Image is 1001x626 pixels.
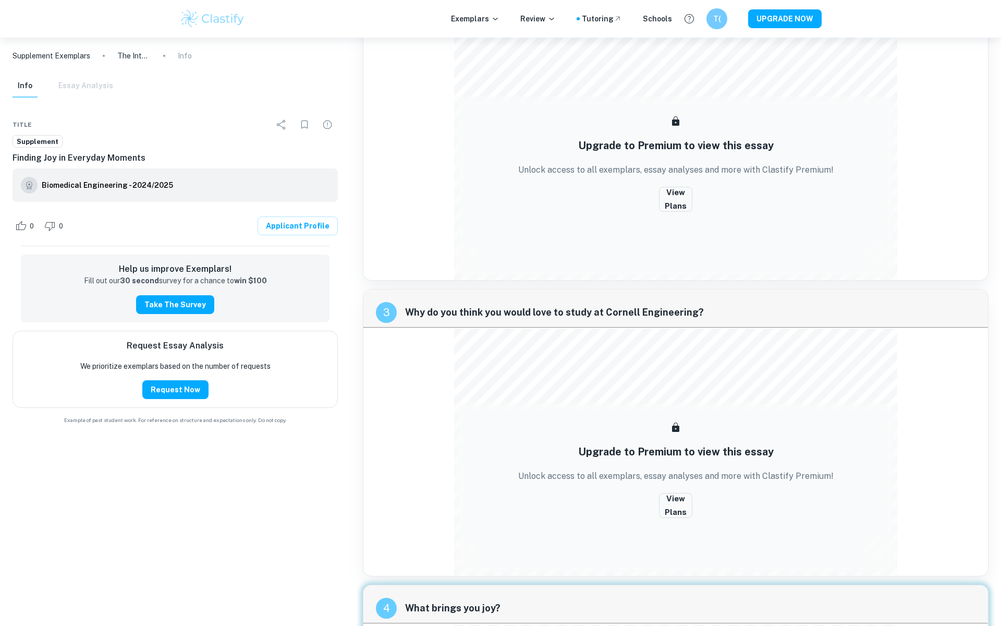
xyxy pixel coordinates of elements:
span: 0 [53,221,69,232]
button: UPGRADE NOW [748,9,822,28]
p: Exemplars [451,13,499,25]
button: View Plans [659,493,692,518]
p: Info [178,50,192,62]
a: Applicant Profile [258,216,338,235]
span: 0 [24,221,40,232]
div: Like [13,218,40,234]
p: Unlock access to all exemplars, essay analyses and more with Clastify Premium! [518,164,834,176]
a: Biomedical Engineering - 2024/2025 [42,177,173,194]
span: Supplement [13,137,62,147]
strong: win $100 [234,276,267,285]
h6: Biomedical Engineering - 2024/2025 [42,179,173,191]
span: Example of past student work. For reference on structure and expectations only. Do not copy. [13,416,338,424]
h5: Upgrade to Premium to view this essay [578,444,774,460]
a: Schools [643,13,672,25]
h6: T( [711,13,723,25]
div: Share [271,114,292,135]
img: Clastify logo [179,8,246,29]
button: Take the Survey [136,295,214,314]
button: Help and Feedback [680,10,698,28]
p: The Intersection of Cultures: Shaping the Future of Inclusive Healthcare [117,50,151,62]
button: Request Now [142,380,209,399]
p: Review [520,13,556,25]
a: Supplement Exemplars [13,50,90,62]
p: Fill out our survey for a chance to [84,275,267,287]
strong: 30 second [120,276,159,285]
div: Dislike [42,218,69,234]
p: Unlock access to all exemplars, essay analyses and more with Clastify Premium! [518,470,834,483]
h6: Finding Joy in Everyday Moments [13,152,338,164]
div: Bookmark [294,114,315,135]
h6: Help us improve Exemplars! [29,263,321,275]
a: Tutoring [582,13,622,25]
span: Title [13,120,32,129]
div: recipe [376,598,397,619]
div: recipe [376,302,397,323]
a: Supplement [13,135,63,148]
button: Info [13,75,38,98]
h6: Request Essay Analysis [127,340,224,352]
span: Why do you think you would love to study at Cornell Engineering? [405,305,975,320]
h5: Upgrade to Premium to view this essay [578,138,774,153]
span: What brings you joy? [405,601,975,616]
p: We prioritize exemplars based on the number of requests [80,360,271,372]
button: View Plans [659,187,692,212]
div: Report issue [317,114,338,135]
button: T( [706,8,727,29]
